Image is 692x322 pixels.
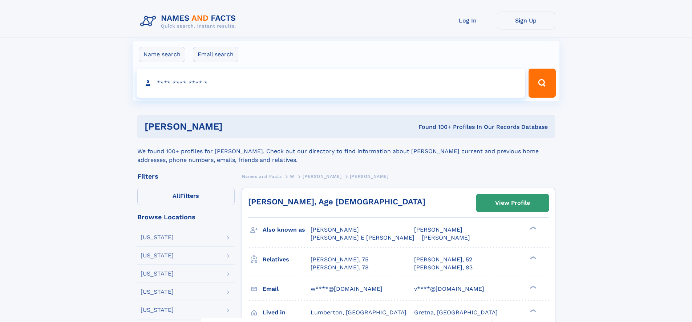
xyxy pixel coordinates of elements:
a: [PERSON_NAME], 75 [311,256,368,264]
label: Filters [137,188,235,205]
span: Lumberton, [GEOGRAPHIC_DATA] [311,309,406,316]
a: Sign Up [497,12,555,29]
span: All [173,192,180,199]
span: W [290,174,295,179]
div: We found 100+ profiles for [PERSON_NAME]. Check out our directory to find information about [PERS... [137,138,555,164]
div: ❯ [528,285,537,289]
a: View Profile [477,194,549,212]
label: Name search [139,47,185,62]
div: [US_STATE] [141,235,174,240]
div: Found 100+ Profiles In Our Records Database [320,123,548,131]
div: ❯ [528,226,537,231]
input: search input [137,69,526,98]
span: [PERSON_NAME] E [PERSON_NAME] [311,234,414,241]
span: Gretna, [GEOGRAPHIC_DATA] [414,309,498,316]
a: [PERSON_NAME] [303,172,341,181]
a: Names and Facts [242,172,282,181]
div: Filters [137,173,235,180]
div: [US_STATE] [141,289,174,295]
span: [PERSON_NAME] [350,174,389,179]
span: [PERSON_NAME] [311,226,359,233]
h3: Email [263,283,311,295]
h3: Lived in [263,306,311,319]
a: [PERSON_NAME], 52 [414,256,472,264]
a: [PERSON_NAME], 78 [311,264,369,272]
div: [US_STATE] [141,253,174,258]
span: [PERSON_NAME] [303,174,341,179]
a: [PERSON_NAME], Age [DEMOGRAPHIC_DATA] [248,197,425,206]
div: [US_STATE] [141,307,174,313]
div: Browse Locations [137,214,235,220]
span: [PERSON_NAME] [422,234,470,241]
h3: Also known as [263,224,311,236]
div: ❯ [528,255,537,260]
h3: Relatives [263,253,311,266]
h1: [PERSON_NAME] [145,122,321,131]
div: ❯ [528,308,537,313]
img: Logo Names and Facts [137,12,242,31]
a: [PERSON_NAME], 83 [414,264,473,272]
div: [US_STATE] [141,271,174,277]
label: Email search [193,47,238,62]
a: Log In [439,12,497,29]
span: [PERSON_NAME] [414,226,462,233]
div: View Profile [495,195,530,211]
button: Search Button [529,69,555,98]
a: W [290,172,295,181]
